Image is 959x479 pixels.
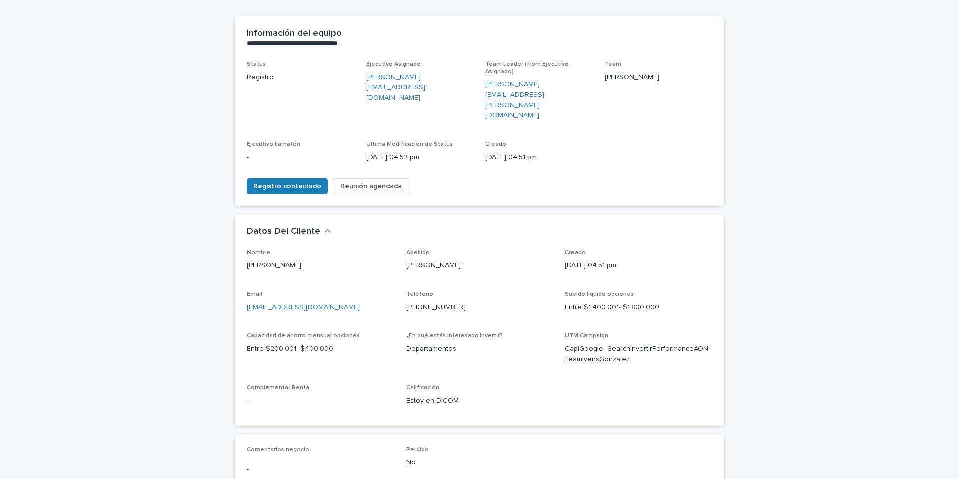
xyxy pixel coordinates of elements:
p: - [247,464,394,475]
span: Nombre [247,250,270,256]
span: Reunión agendada [340,181,402,191]
span: Última Modificación de Status [366,141,453,147]
p: [PERSON_NAME] [605,72,712,83]
a: [PERSON_NAME][EMAIL_ADDRESS][PERSON_NAME][DOMAIN_NAME] [485,79,593,121]
h2: Datos Del Cliente [247,226,320,237]
a: [EMAIL_ADDRESS][DOMAIN_NAME] [247,304,360,311]
p: Entre $1.400.001- $1.800.000 [565,302,712,313]
span: Sueldo líquido opciones [565,291,634,297]
button: Datos Del Cliente [247,226,331,237]
span: Comentarios negocio [247,447,309,453]
button: Registro contactado [247,178,328,194]
span: Ejecutivo Asignado [366,61,421,67]
p: - [247,396,394,406]
p: Estoy en DICOM [406,396,553,406]
p: [DATE] 04:51 pm [565,260,712,271]
span: Status [247,61,266,67]
span: Email [247,291,262,297]
span: Capacidad de ahorro mensual opciones [247,333,360,339]
p: CapiGoogle_SearchInvertirPerformanceAONTeamIvensGonzalez [565,344,712,365]
span: Apellido [406,250,430,256]
span: Calificación [406,385,439,391]
button: Reunión agendada [332,178,410,194]
span: Team [605,61,621,67]
span: Perdido [406,447,429,453]
span: Creado [485,141,506,147]
span: Registro contactado [253,181,321,191]
p: Departamentos [406,344,553,354]
p: [DATE] 04:52 pm [366,152,474,163]
a: [PERSON_NAME][EMAIL_ADDRESS][DOMAIN_NAME] [366,72,474,103]
p: [PERSON_NAME] [247,260,394,271]
p: Entre $200.001- $400.000 [247,344,394,354]
p: - [247,152,354,163]
span: Complementar Renta [247,385,309,391]
p: [PERSON_NAME] [406,260,553,271]
span: Team Leader (from Ejecutivo Asignado) [485,61,569,74]
span: ¿En qué estás interesado invertir? [406,333,503,339]
span: Teléfono [406,291,433,297]
a: [PHONE_NUMBER] [406,304,466,311]
p: No [406,457,553,468]
span: Creado [565,250,586,256]
span: Ejecutivo llamatón [247,141,300,147]
h2: Información del equipo [247,28,342,39]
p: [DATE] 04:51 pm [485,152,593,163]
p: Registro [247,72,354,83]
span: UTM Campaign [565,333,608,339]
